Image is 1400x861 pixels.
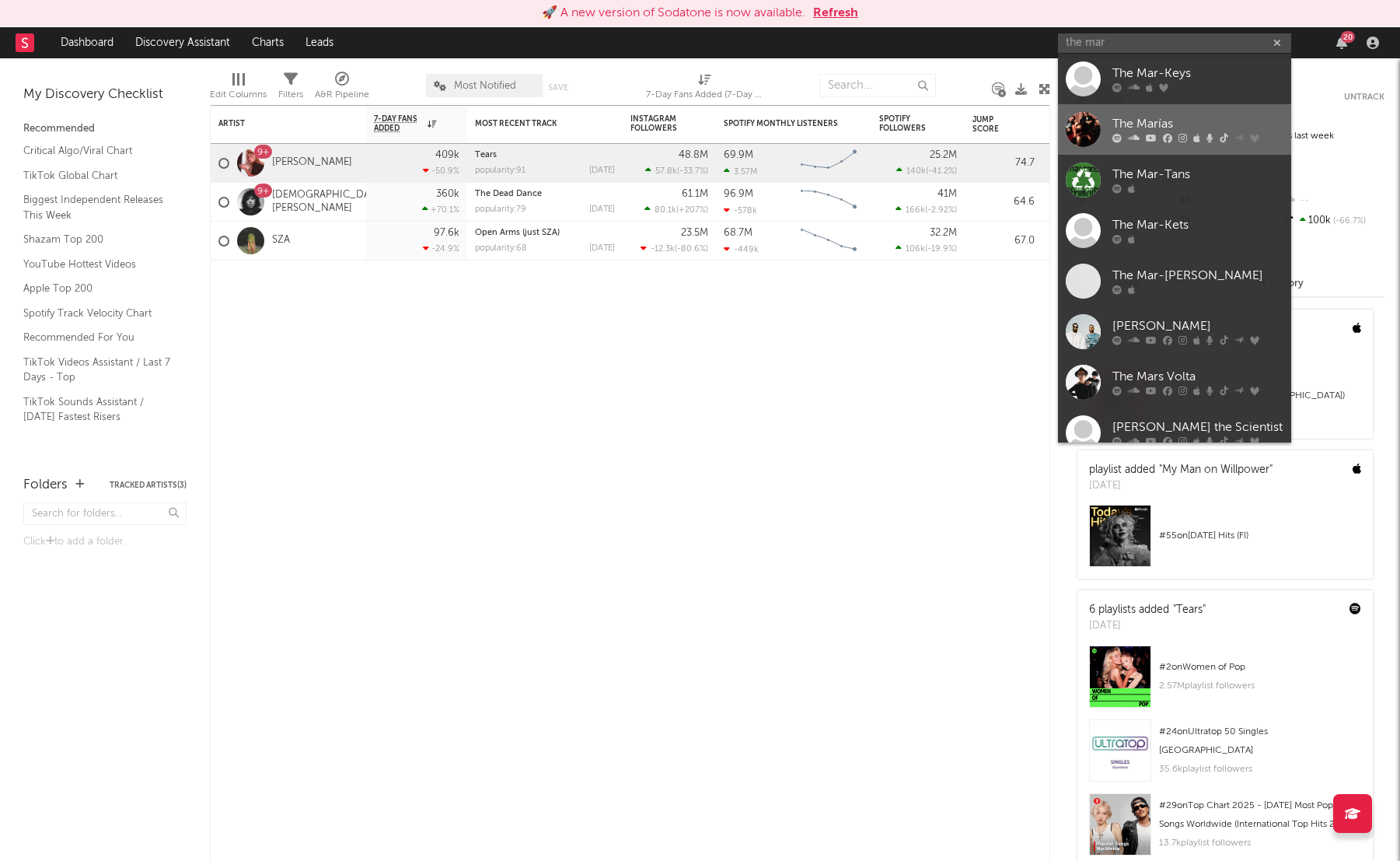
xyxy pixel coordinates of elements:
[23,533,187,551] div: Click to add a folder.
[724,119,840,128] div: Spotify Monthly Listeners
[906,245,925,254] span: 106k
[23,329,171,346] a: Recommended For You
[315,66,369,111] div: A&R Pipeline
[435,150,459,160] div: 409k
[1077,719,1373,793] a: #24onUltratop 50 Singles [GEOGRAPHIC_DATA]35.6kplaylist followers
[937,189,957,199] div: 41M
[724,228,752,238] div: 68.7M
[1058,306,1291,357] a: [PERSON_NAME]
[794,183,864,222] svg: Chart title
[210,66,267,111] div: Edit Columns
[23,191,171,223] a: Biggest Independent Releases This Week
[906,167,926,176] span: 140k
[630,114,685,133] div: Instagram Followers
[210,86,267,104] div: Edit Columns
[1281,211,1384,231] div: 100k
[374,114,424,133] span: 7-Day Fans Added
[1112,65,1283,83] div: The Mar-Keys
[655,206,676,215] span: 80.1k
[475,190,542,198] a: The Dead Dance
[422,205,459,215] div: +70.1 %
[724,205,757,215] div: -578k
[896,243,957,254] div: ( )
[475,119,592,128] div: Most Recent Track
[23,142,171,159] a: Critical Algo/Viral Chart
[1058,357,1291,408] a: The Mars Volta
[1058,155,1291,205] a: The Mar-Tans
[724,189,753,199] div: 96.9M
[1077,646,1373,719] a: #2onWomen of Pop2.57Mplaylist followers
[1341,31,1355,43] div: 20
[475,151,615,159] div: Tears
[972,154,1035,173] div: 74.7
[930,150,957,160] div: 25.2M
[1077,505,1373,579] a: #55on[DATE] Hits (FI)
[1112,418,1283,437] div: [PERSON_NAME] the Scientist
[1058,205,1291,256] a: The Mar-Kets
[724,244,759,254] div: -449k
[1336,37,1347,49] button: 20
[1058,54,1291,104] a: The Mar-Keys
[23,394,171,425] a: TikTok Sounds Assistant / [DATE] Fastest Risers
[1159,760,1361,779] div: 35.6k playlist followers
[1159,834,1361,852] div: 13.7k playlist followers
[930,228,957,238] div: 32.2M
[679,206,706,215] span: +207 %
[475,229,615,237] div: Open Arms (just SZA)
[1058,256,1291,306] a: The Mar-[PERSON_NAME]
[906,206,925,215] span: 166k
[896,166,957,176] div: ( )
[794,222,864,261] svg: Chart title
[1112,368,1283,387] div: The Mars Volta
[1058,408,1291,458] a: [PERSON_NAME] the Scientist
[646,66,763,111] div: 7-Day Fans Added (7-Day Fans Added)
[646,86,763,104] div: 7-Day Fans Added (7-Day Fans Added)
[1159,464,1273,475] a: "My Man on Willpower"
[927,245,955,254] span: -19.9 %
[272,189,386,215] a: [DEMOGRAPHIC_DATA][PERSON_NAME]
[218,119,335,128] div: Artist
[1058,33,1291,53] input: Search for artists
[548,83,568,92] button: Save
[1159,677,1361,695] div: 2.57M playlist followers
[1331,217,1366,226] span: -66.7 %
[679,167,706,176] span: -33.7 %
[1159,723,1361,760] div: # 24 on Ultratop 50 Singles [GEOGRAPHIC_DATA]
[124,27,241,58] a: Discovery Assistant
[1058,104,1291,155] a: The Marías
[1344,89,1384,105] button: Untrack
[1089,618,1206,634] div: [DATE]
[589,166,615,175] div: [DATE]
[1281,191,1384,211] div: --
[23,167,171,184] a: TikTok Global Chart
[819,74,936,97] input: Search...
[644,205,708,215] div: ( )
[724,166,757,177] div: 3.57M
[589,205,615,214] div: [DATE]
[641,243,708,254] div: ( )
[23,256,171,273] a: YouTube Hottest Videos
[542,4,805,23] div: 🚀 A new version of Sodatone is now available.
[679,150,708,160] div: 48.8M
[972,232,1035,250] div: 67.0
[1112,317,1283,336] div: [PERSON_NAME]
[475,190,615,198] div: The Dead Dance
[23,476,68,495] div: Folders
[1159,527,1361,545] div: # 55 on [DATE] Hits (FI)
[681,228,708,238] div: 23.5M
[436,189,459,199] div: 360k
[972,115,1011,134] div: Jump Score
[278,86,303,104] div: Filters
[1159,796,1361,834] div: # 29 on Top Chart 2025 - [DATE] Most Popular Songs Worldwide (International Top Hits 2025)
[272,156,352,170] a: [PERSON_NAME]
[475,166,525,175] div: popularity: 91
[315,86,369,104] div: A&R Pipeline
[454,81,516,91] span: Most Notified
[927,206,955,215] span: -2.92 %
[423,243,459,254] div: -24.9 %
[1173,604,1206,615] a: "Tears"
[794,144,864,183] svg: Chart title
[1112,216,1283,235] div: The Mar-Kets
[1089,602,1206,618] div: 6 playlists added
[50,27,124,58] a: Dashboard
